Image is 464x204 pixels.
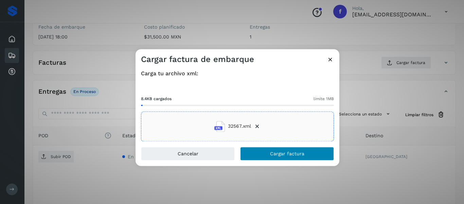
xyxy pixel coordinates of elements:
[314,96,334,102] span: límite 1MB
[141,54,254,64] h3: Cargar factura de embarque
[270,151,304,156] span: Cargar factura
[141,96,172,102] span: 8.4KB cargados
[141,70,334,77] h4: Carga tu archivo xml:
[141,147,235,160] button: Cancelar
[228,123,251,130] span: 32567.xml
[240,147,334,160] button: Cargar factura
[178,151,198,156] span: Cancelar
